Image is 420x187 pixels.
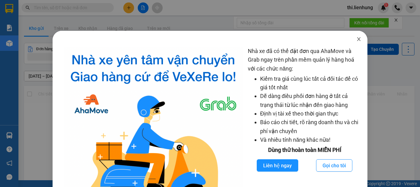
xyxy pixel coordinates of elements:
button: Gọi cho tôi [316,159,352,172]
li: Báo cáo chi tiết, rõ ràng doanh thu và chi phí vận chuyển [260,118,361,136]
button: Liên hệ ngay [257,159,298,172]
button: Close [350,31,367,48]
span: Gọi cho tôi [323,162,346,169]
li: Kiểm tra giá cùng lúc tất cả đối tác để có giá tốt nhất [260,75,361,92]
li: Định vị tài xế theo thời gian thực [260,109,361,118]
div: Dùng thử hoàn toàn MIỄN PHÍ [248,146,361,154]
span: Liên hệ ngay [263,162,292,169]
li: Và nhiều tính năng khác nữa! [260,136,361,144]
li: Dễ dàng điều phối đơn hàng ở tất cả trạng thái từ lúc nhận đến giao hàng [260,92,361,109]
span: close [356,37,361,42]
